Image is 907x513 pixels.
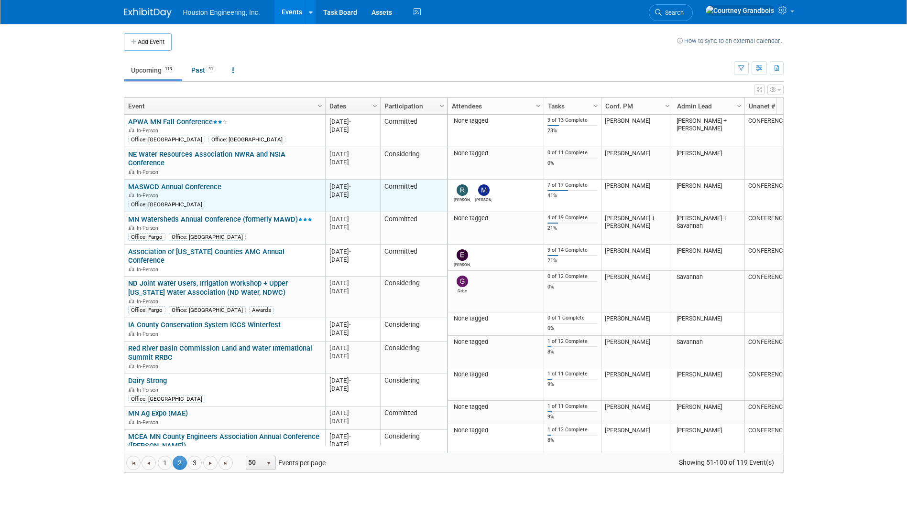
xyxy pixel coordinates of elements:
[129,299,134,303] img: In-Person Event
[187,456,202,470] a: 3
[315,98,325,112] a: Column Settings
[128,321,281,329] a: IA County Conservation System ICCS Winterfest
[601,180,673,212] td: [PERSON_NAME]
[349,377,351,384] span: -
[547,315,597,321] div: 0 of 1 Complete
[547,192,597,199] div: 41%
[451,427,540,434] div: None tagged
[547,247,597,254] div: 3 of 14 Complete
[547,427,597,433] div: 1 of 12 Complete
[349,344,351,352] span: -
[349,215,351,223] span: -
[128,201,205,208] div: Office: [GEOGRAPHIC_DATA]
[349,183,351,190] span: -
[601,401,673,424] td: [PERSON_NAME]
[673,271,744,312] td: Savannah
[673,115,744,147] td: [PERSON_NAME] + [PERSON_NAME]
[451,338,540,346] div: None tagged
[744,115,816,147] td: CONFERENCE-0035
[329,385,376,393] div: [DATE]
[233,456,335,470] span: Events per page
[601,424,673,457] td: [PERSON_NAME]
[207,460,214,467] span: Go to the next page
[547,325,597,332] div: 0%
[380,430,447,462] td: Considering
[329,321,376,329] div: [DATE]
[457,184,468,196] img: Rachel Olm
[329,432,376,440] div: [DATE]
[137,387,161,393] span: In-Person
[547,225,597,232] div: 21%
[744,424,816,457] td: CONFERENCE-0004
[547,117,597,124] div: 3 of 13 Complete
[744,336,816,368] td: CONFERENCE-0018
[380,318,447,342] td: Considering
[673,180,744,212] td: [PERSON_NAME]
[128,409,188,417] a: MN Ag Expo (MAE)
[677,98,738,114] a: Admin Lead
[547,414,597,420] div: 9%
[128,182,221,191] a: MASWCD Annual Conference
[673,212,744,245] td: [PERSON_NAME] + Savannah
[206,65,216,73] span: 41
[744,245,816,271] td: CONFERENCE-0007
[137,128,161,134] span: In-Person
[380,147,447,180] td: Considering
[329,279,376,287] div: [DATE]
[547,182,597,189] div: 7 of 17 Complete
[128,376,167,385] a: Dairy Strong
[329,287,376,295] div: [DATE]
[222,460,229,467] span: Go to the last page
[601,368,673,401] td: [PERSON_NAME]
[129,192,134,197] img: In-Person Event
[329,182,376,191] div: [DATE]
[329,352,376,360] div: [DATE]
[371,102,379,110] span: Column Settings
[533,98,544,112] a: Column Settings
[129,419,134,424] img: In-Person Event
[735,102,743,110] span: Column Settings
[137,363,161,370] span: In-Person
[744,212,816,245] td: CONFERENCE-0014
[329,158,376,166] div: [DATE]
[649,4,693,21] a: Search
[744,180,816,212] td: CONFERENCE-0030
[203,456,218,470] a: Go to the next page
[249,306,274,314] div: Awards
[673,147,744,180] td: [PERSON_NAME]
[219,456,233,470] a: Go to the last page
[137,267,161,273] span: In-Person
[451,315,540,322] div: None tagged
[349,248,351,255] span: -
[124,61,182,79] a: Upcoming119
[329,223,376,231] div: [DATE]
[451,117,540,125] div: None tagged
[124,33,172,51] button: Add Event
[137,299,161,305] span: In-Person
[548,98,595,114] a: Tasks
[380,406,447,430] td: Committed
[744,271,816,312] td: CONFERENCE-0017
[547,214,597,221] div: 4 of 19 Complete
[128,432,319,450] a: MCEA MN County Engineers Association Annual Conference ([PERSON_NAME])
[265,460,273,467] span: select
[137,192,161,199] span: In-Person
[601,147,673,180] td: [PERSON_NAME]
[137,169,161,175] span: In-Person
[329,215,376,223] div: [DATE]
[452,98,537,114] a: Attendees
[184,61,223,79] a: Past41
[601,312,673,336] td: [PERSON_NAME]
[601,271,673,312] td: [PERSON_NAME]
[451,214,540,222] div: None tagged
[380,277,447,318] td: Considering
[454,196,470,202] div: Rachel Olm
[349,150,351,158] span: -
[547,284,597,290] div: 0%
[454,287,470,293] div: Gabe Bladow
[380,180,447,212] td: Committed
[128,247,284,265] a: Association of [US_STATE] Counties AMC Annual Conference
[744,368,816,401] td: CONFERENCE-0009
[129,331,134,336] img: In-Person Event
[137,419,161,426] span: In-Person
